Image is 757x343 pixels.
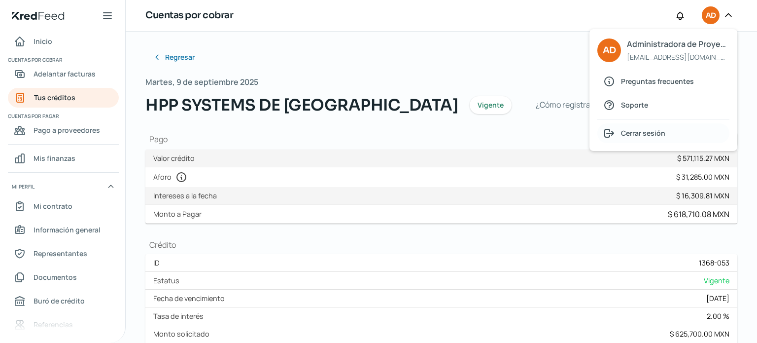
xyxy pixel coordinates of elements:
span: Vigente [704,276,729,285]
span: Preguntas frecuentes [621,75,694,87]
span: Referencias [34,318,73,331]
span: Cerrar sesión [621,127,665,139]
span: Documentos [34,271,77,283]
div: $ 16,309.81 MXN [676,191,729,200]
span: ¿Cómo registrar contablemente mi crédito? [536,98,692,112]
a: Representantes [8,244,119,264]
a: Documentos [8,267,119,287]
span: Buró de crédito [34,295,85,307]
span: AD [706,10,716,22]
span: Mi contrato [34,200,72,212]
span: Cuentas por cobrar [8,55,117,64]
span: Adelantar facturas [34,68,96,80]
div: $ 571,115.27 MXN [677,153,729,163]
a: Inicio [8,32,119,51]
a: Referencias [8,315,119,335]
div: $ 31,285.00 MXN [676,172,729,182]
div: $ 618,710.08 MXN [668,209,729,220]
label: Aforo [153,171,191,183]
span: [EMAIL_ADDRESS][DOMAIN_NAME] [627,51,729,63]
span: Tus créditos [34,91,75,104]
span: HPP SYSTEMS DE [GEOGRAPHIC_DATA] [145,93,458,117]
label: ID [153,258,164,267]
span: AD [603,43,616,58]
span: Pago a proveedores [34,124,100,136]
h1: Cuentas por cobrar [145,8,233,23]
label: Monto a Pagar [153,209,206,219]
span: Cuentas por pagar [8,112,117,120]
label: Monto solicitado [153,329,213,339]
div: [DATE] [706,294,729,303]
h1: Pago [145,133,737,146]
div: 2.00 % [707,311,729,321]
h1: Crédito [145,239,737,250]
span: Soporte [621,99,648,111]
a: Información general [8,220,119,240]
span: Martes, 9 de septiembre 2025 [145,75,258,89]
label: Fecha de vencimiento [153,294,229,303]
span: Representantes [34,247,87,260]
span: Mis finanzas [34,152,75,164]
label: Intereses a la fecha [153,191,221,200]
div: $ 625,700.00 MXN [670,329,729,339]
span: Administradora de Proyectos para el Desarrollo [627,37,729,51]
span: Regresar [165,54,195,61]
label: Estatus [153,276,183,285]
a: Adelantar facturas [8,64,119,84]
span: Inicio [34,35,52,47]
button: Regresar [145,47,203,67]
span: Vigente [478,102,504,109]
span: Información general [34,224,101,236]
a: Tus créditos [8,88,119,108]
span: Mi perfil [12,182,34,191]
label: Valor crédito [153,153,199,163]
a: Mis finanzas [8,149,119,168]
a: Pago a proveedores [8,120,119,140]
div: 1368-053 [699,258,729,267]
label: Tasa de interés [153,311,207,321]
a: Buró de crédito [8,291,119,311]
a: Mi contrato [8,196,119,216]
